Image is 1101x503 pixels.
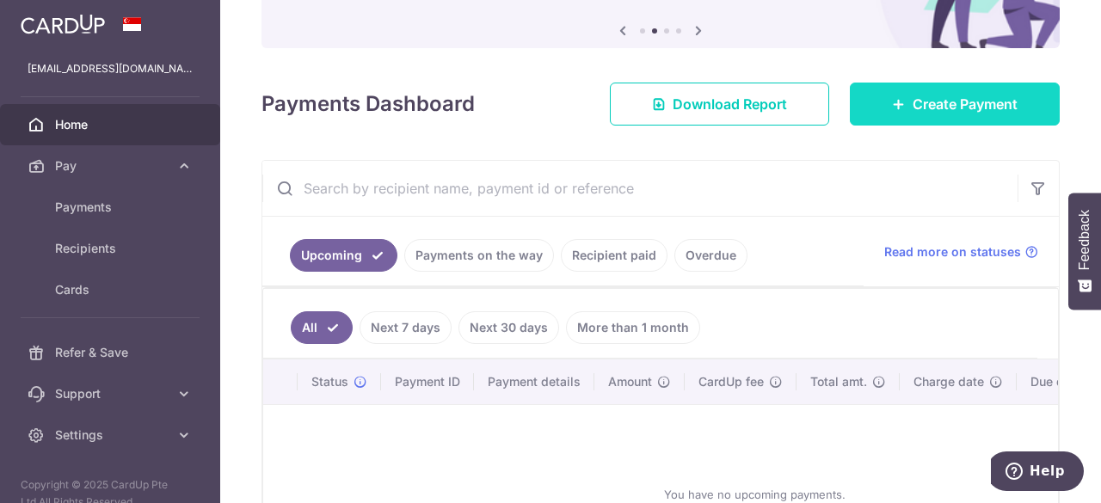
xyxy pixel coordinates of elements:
span: Settings [55,426,169,444]
span: Pay [55,157,169,175]
input: Search by recipient name, payment id or reference [262,161,1018,216]
span: Payments [55,199,169,216]
th: Payment details [474,359,594,404]
a: Recipient paid [561,239,667,272]
span: Due date [1030,373,1082,390]
span: Refer & Save [55,344,169,361]
a: Payments on the way [404,239,554,272]
a: All [291,311,353,344]
p: [EMAIL_ADDRESS][DOMAIN_NAME] [28,60,193,77]
iframe: Opens a widget where you can find more information [991,451,1084,494]
span: Read more on statuses [884,243,1021,261]
span: Amount [608,373,652,390]
th: Payment ID [381,359,474,404]
a: Create Payment [850,83,1060,126]
span: Feedback [1077,210,1092,270]
span: Download Report [673,94,787,114]
span: Recipients [55,240,169,257]
span: Create Payment [913,94,1018,114]
span: Total amt. [810,373,867,390]
a: Next 30 days [458,311,559,344]
a: More than 1 month [566,311,700,344]
span: Home [55,116,169,133]
span: Support [55,385,169,402]
span: Status [311,373,348,390]
h4: Payments Dashboard [261,89,475,120]
span: Charge date [913,373,984,390]
a: Download Report [610,83,829,126]
a: Next 7 days [360,311,452,344]
a: Overdue [674,239,747,272]
img: CardUp [21,14,105,34]
button: Feedback - Show survey [1068,193,1101,310]
a: Read more on statuses [884,243,1038,261]
a: Upcoming [290,239,397,272]
span: CardUp fee [698,373,764,390]
span: Cards [55,281,169,298]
